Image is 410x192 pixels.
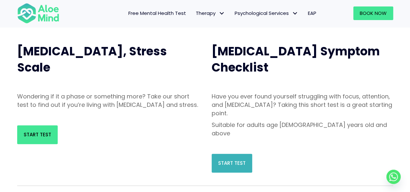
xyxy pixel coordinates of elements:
[17,92,199,109] p: Wondering if it a phase or something more? Take our short test to find out if you’re living with ...
[308,10,316,17] span: EAP
[235,10,298,17] span: Psychological Services
[17,3,59,24] img: Aloe mind Logo
[218,160,246,166] span: Start Test
[230,6,303,20] a: Psychological ServicesPsychological Services: submenu
[360,10,387,17] span: Book Now
[128,10,186,17] span: Free Mental Health Test
[212,121,393,138] p: Suitable for adults age [DEMOGRAPHIC_DATA] years old and above
[353,6,393,20] a: Book Now
[196,10,225,17] span: Therapy
[212,43,380,76] span: [MEDICAL_DATA] Symptom Checklist
[290,9,300,18] span: Psychological Services: submenu
[24,131,51,138] span: Start Test
[68,6,321,20] nav: Menu
[212,92,393,118] p: Have you ever found yourself struggling with focus, attention, and [MEDICAL_DATA]? Taking this sh...
[191,6,230,20] a: TherapyTherapy: submenu
[212,154,252,173] a: Start Test
[217,9,227,18] span: Therapy: submenu
[303,6,321,20] a: EAP
[17,43,167,76] span: [MEDICAL_DATA], Stress Scale
[123,6,191,20] a: Free Mental Health Test
[386,170,401,184] a: Whatsapp
[17,125,58,144] a: Start Test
